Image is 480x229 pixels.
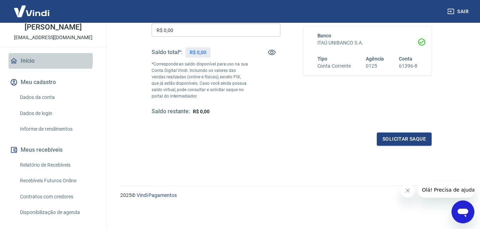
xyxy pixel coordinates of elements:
[9,142,98,158] button: Meus recebíveis
[152,61,248,99] p: *Corresponde ao saldo disponível para uso na sua Conta Digital Vindi. Incluindo os valores das ve...
[317,33,332,38] span: Banco
[17,90,98,105] a: Dados da conta
[17,205,98,220] a: Disponibilização de agenda
[377,132,432,146] button: Solicitar saque
[120,192,463,199] p: 2025 ©
[137,192,177,198] a: Vindi Pagamentos
[17,189,98,204] a: Contratos com credores
[14,34,93,41] p: [EMAIL_ADDRESS][DOMAIN_NAME]
[25,24,81,31] p: [PERSON_NAME]
[399,56,412,62] span: Conta
[401,183,415,198] iframe: Fechar mensagem
[446,5,471,18] button: Sair
[193,109,210,114] span: R$ 0,00
[152,108,190,115] h5: Saldo restante:
[317,39,418,47] h6: ITAÚ UNIBANCO S.A.
[366,62,384,70] h6: 0125
[366,56,384,62] span: Agência
[17,106,98,121] a: Dados de login
[9,53,98,69] a: Início
[317,62,351,70] h6: Conta Corrente
[4,5,60,11] span: Olá! Precisa de ajuda?
[190,49,206,56] p: R$ 0,00
[17,173,98,188] a: Recebíveis Futuros Online
[399,62,417,70] h6: 61396-8
[418,182,474,198] iframe: Mensagem da empresa
[452,201,474,223] iframe: Botão para abrir a janela de mensagens
[9,0,55,22] img: Vindi
[152,49,183,56] h5: Saldo total*:
[317,56,328,62] span: Tipo
[9,74,98,90] button: Meu cadastro
[17,122,98,136] a: Informe de rendimentos
[17,158,98,172] a: Relatório de Recebíveis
